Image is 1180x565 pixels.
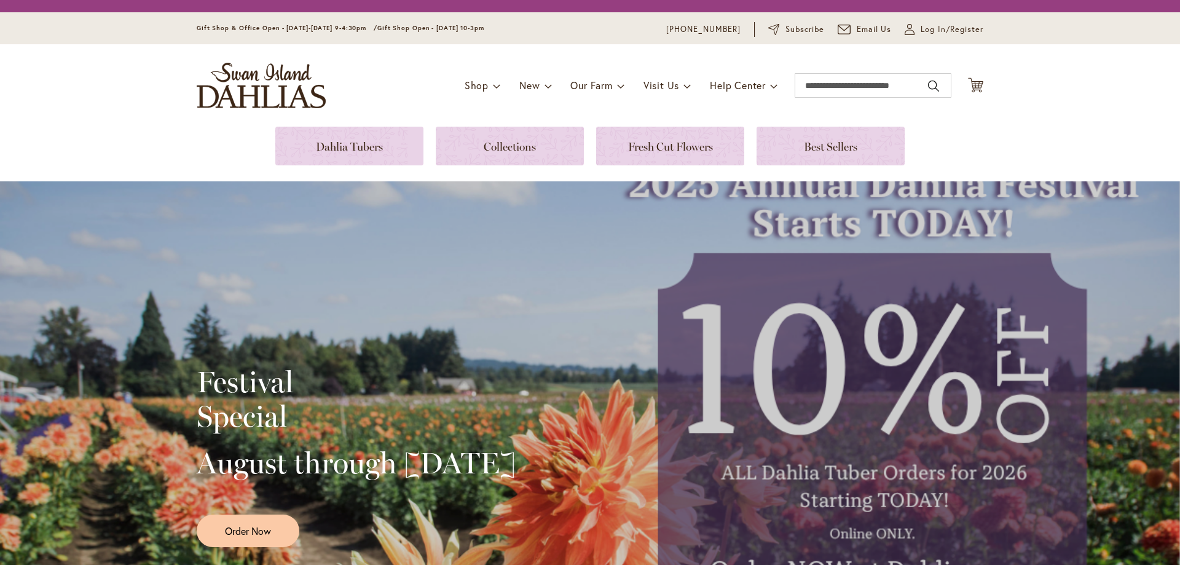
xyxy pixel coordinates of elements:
span: Log In/Register [921,23,983,36]
span: Our Farm [570,79,612,92]
span: Subscribe [785,23,824,36]
a: Order Now [197,515,299,547]
span: Shop [465,79,489,92]
span: Help Center [710,79,766,92]
span: Gift Shop Open - [DATE] 10-3pm [377,24,484,32]
a: Log In/Register [905,23,983,36]
span: Order Now [225,524,271,538]
h2: August through [DATE] [197,446,516,480]
span: New [519,79,540,92]
a: store logo [197,63,326,108]
h2: Festival Special [197,365,516,433]
button: Search [928,76,939,96]
a: [PHONE_NUMBER] [666,23,741,36]
span: Visit Us [643,79,679,92]
a: Subscribe [768,23,824,36]
span: Gift Shop & Office Open - [DATE]-[DATE] 9-4:30pm / [197,24,377,32]
span: Email Us [857,23,892,36]
a: Email Us [838,23,892,36]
